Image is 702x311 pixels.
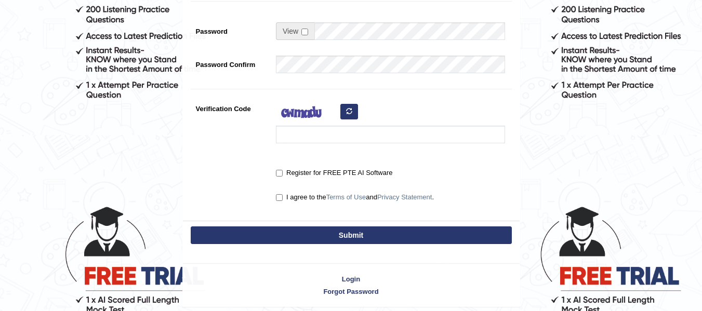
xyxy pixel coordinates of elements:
input: Register for FREE PTE AI Software [276,170,283,177]
label: Password Confirm [191,56,271,70]
a: Forgot Password [183,287,520,296]
input: Show/Hide Password [301,29,308,35]
input: I agree to theTerms of UseandPrivacy Statement. [276,194,283,201]
a: Login [183,274,520,284]
a: Privacy Statement [377,193,432,201]
a: Terms of Use [326,193,366,201]
label: Password [191,22,271,36]
label: Register for FREE PTE AI Software [276,168,392,178]
button: Submit [191,226,512,244]
label: Verification Code [191,100,271,114]
label: I agree to the and . [276,192,434,202]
